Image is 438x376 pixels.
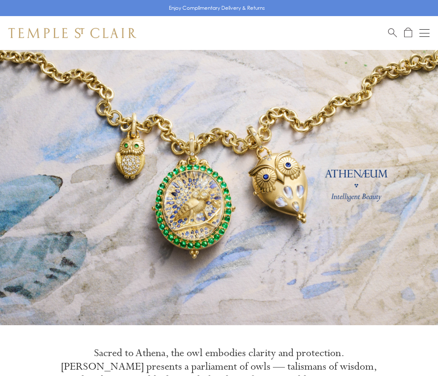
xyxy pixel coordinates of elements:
button: Open navigation [419,28,430,38]
p: Enjoy Complimentary Delivery & Returns [169,4,265,12]
img: Temple St. Clair [8,28,136,38]
a: Search [388,28,397,38]
a: Open Shopping Bag [404,28,412,38]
